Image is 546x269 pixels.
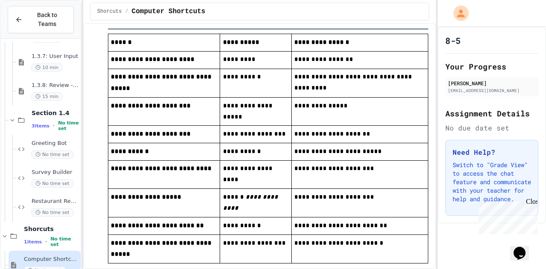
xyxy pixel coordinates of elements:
[32,208,73,217] span: No time set
[28,11,67,29] span: Back to Teams
[32,82,79,89] span: 1.3.8: Review - User Input
[32,64,62,72] span: 10 min
[32,123,49,129] span: 3 items
[453,147,531,157] h3: Need Help?
[32,53,79,60] span: 1.3.7: User Input
[132,6,206,17] span: Computer Shortcuts
[58,120,79,131] span: No time set
[475,198,537,234] iframe: chat widget
[24,225,79,233] span: Shorcuts
[32,140,79,147] span: Greeting Bot
[448,79,536,87] div: [PERSON_NAME]
[445,107,538,119] h2: Assignment Details
[445,61,538,72] h2: Your Progress
[24,239,42,245] span: 1 items
[445,123,538,133] div: No due date set
[445,35,461,46] h1: 8-5
[510,235,537,260] iframe: chat widget
[45,238,47,245] span: •
[32,109,79,117] span: Section 1.4
[448,87,536,94] div: [EMAIL_ADDRESS][DOMAIN_NAME]
[53,122,55,129] span: •
[32,169,79,176] span: Survey Builder
[32,179,73,188] span: No time set
[32,150,73,159] span: No time set
[8,6,74,33] button: Back to Teams
[453,161,531,203] p: Switch to "Grade View" to access the chat feature and communicate with your teacher for help and ...
[97,8,122,15] span: Shorcuts
[24,256,79,263] span: Computer Shortcuts
[125,8,128,15] span: /
[50,236,79,247] span: No time set
[3,3,59,54] div: Chat with us now!Close
[32,198,79,205] span: Restaurant Reservation System
[444,3,471,23] div: My Account
[32,93,62,101] span: 15 min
